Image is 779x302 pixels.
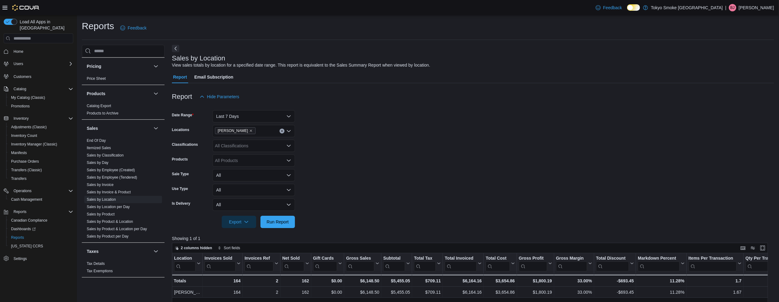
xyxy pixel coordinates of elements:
button: Items Per Transaction [688,256,741,271]
a: Sales by Product & Location [87,219,133,224]
a: Transfers (Classic) [9,166,44,174]
div: Totals [174,277,201,285]
button: Inventory Count [6,131,76,140]
button: Subtotal [383,256,410,271]
div: Total Cost [486,256,510,261]
span: Manifests [11,150,27,155]
a: Customers [11,73,34,80]
a: Canadian Compliance [9,217,50,224]
a: Dashboards [9,225,38,233]
button: Sales [152,125,160,132]
div: $3,654.86 [486,288,515,296]
div: Subtotal [383,256,405,261]
label: Sale Type [172,172,189,176]
div: 11.28% [638,288,684,296]
span: Catalog Export [87,103,111,108]
div: Markdown Percent [638,256,679,261]
div: 164 [205,288,240,296]
button: Transfers (Classic) [6,166,76,174]
div: 2 [244,277,278,285]
span: Dashboards [9,225,73,233]
button: My Catalog (Classic) [6,93,76,102]
button: Manifests [6,149,76,157]
div: Sales [82,137,165,242]
span: Inventory Count [9,132,73,139]
a: Manifests [9,149,29,157]
a: Inventory Manager (Classic) [9,141,60,148]
span: Report [173,71,187,83]
a: Tax Exemptions [87,269,113,273]
span: Adjustments (Classic) [11,125,47,130]
span: BJ [730,4,735,11]
button: Inventory [1,114,76,123]
button: Operations [11,187,34,195]
span: Home [11,48,73,55]
a: Cash Management [9,196,45,203]
button: Remove Milton from selection in this group [249,129,253,133]
div: $3,654.86 [486,277,515,285]
div: Net Sold [282,256,304,261]
button: Markdown Percent [638,256,684,271]
div: 164 [205,277,240,285]
div: $6,148.50 [346,288,379,296]
span: Settings [11,255,73,262]
div: $6,164.16 [445,288,482,296]
div: Gross Margin [556,256,587,271]
div: Invoices Sold [205,256,236,271]
span: My Catalog (Classic) [9,94,73,101]
div: $5,455.05 [383,277,410,285]
button: Products [87,91,151,97]
button: Sort fields [215,244,243,252]
button: Total Tax [414,256,441,271]
span: Customers [14,74,31,79]
button: Keyboard shortcuts [739,244,747,252]
span: Sales by Product & Location [87,219,133,224]
div: Markdown Percent [638,256,679,271]
button: 2 columns hidden [172,244,215,252]
span: Transfers [9,175,73,182]
span: Cash Management [11,197,42,202]
span: Load All Apps in [GEOGRAPHIC_DATA] [17,19,73,31]
span: Email Subscription [194,71,233,83]
span: [US_STATE] CCRS [11,244,43,249]
span: Cash Management [9,196,73,203]
span: Transfers (Classic) [11,168,42,172]
div: $6,164.16 [445,277,482,285]
a: Dashboards [6,225,76,233]
span: Promotions [11,104,30,109]
span: Home [14,49,23,54]
button: Invoices Ref [244,256,278,271]
button: Open list of options [286,143,291,148]
h1: Reports [82,20,114,32]
span: Price Sheet [87,76,106,81]
button: Pricing [152,63,160,70]
button: Display options [749,244,757,252]
div: $0.00 [313,277,342,285]
input: Dark Mode [627,4,640,11]
a: Adjustments (Classic) [9,123,49,131]
div: Bhavik Jogee [729,4,736,11]
p: Showing 1 of 1 [172,235,774,242]
div: Total Discount [596,256,629,261]
span: Customers [11,72,73,80]
a: Price Sheet [87,76,106,81]
span: Export [225,216,252,228]
div: [PERSON_NAME] [174,288,201,296]
span: Feedback [128,25,146,31]
span: Sales by Day [87,160,109,165]
a: Products to Archive [87,111,118,115]
div: Gross Profit [519,256,547,261]
a: Sales by Location [87,197,116,202]
span: Promotions [9,103,73,110]
span: Manifests [9,149,73,157]
button: Clear input [280,129,284,134]
label: Is Delivery [172,201,190,206]
div: Net Sold [282,256,304,271]
p: | [725,4,726,11]
button: Users [11,60,26,68]
div: Location [174,256,196,261]
button: Purchase Orders [6,157,76,166]
a: Tax Details [87,261,105,266]
span: Sales by Product per Day [87,234,129,239]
